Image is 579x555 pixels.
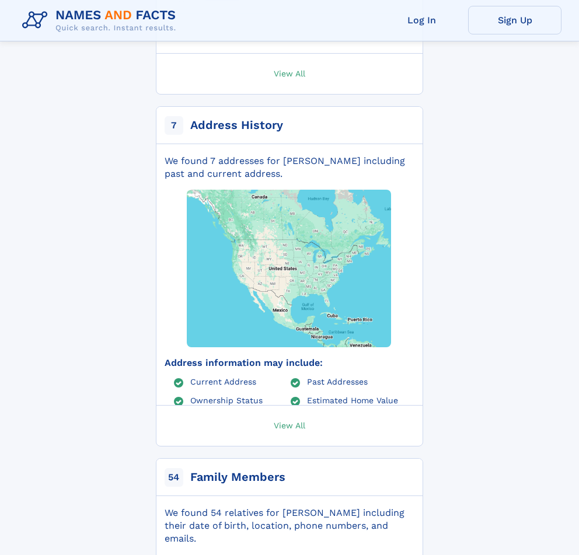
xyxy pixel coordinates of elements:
a: View All [151,406,428,446]
a: View All [151,54,428,94]
span: View All [274,420,305,430]
div: Family Members [190,469,285,486]
div: We found 7 addresses for [PERSON_NAME] including past and current address. [165,155,413,180]
a: Ownership Status [190,395,263,404]
a: Past Addresses [307,376,368,386]
span: 7 [165,116,183,135]
a: Current Address [190,376,256,386]
div: Address History [190,117,283,134]
div: We found 54 relatives for [PERSON_NAME] including their date of birth, location, phone numbers, a... [165,507,413,545]
span: View All [274,68,305,78]
img: Logo Names and Facts [18,5,186,36]
a: Log In [375,6,468,34]
img: Map with markers on addresses Falicity Capito [172,171,406,365]
div: Address information may include: [165,357,413,369]
a: Sign Up [468,6,561,34]
span: 54 [165,468,183,487]
a: Estimated Home Value [307,395,398,404]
